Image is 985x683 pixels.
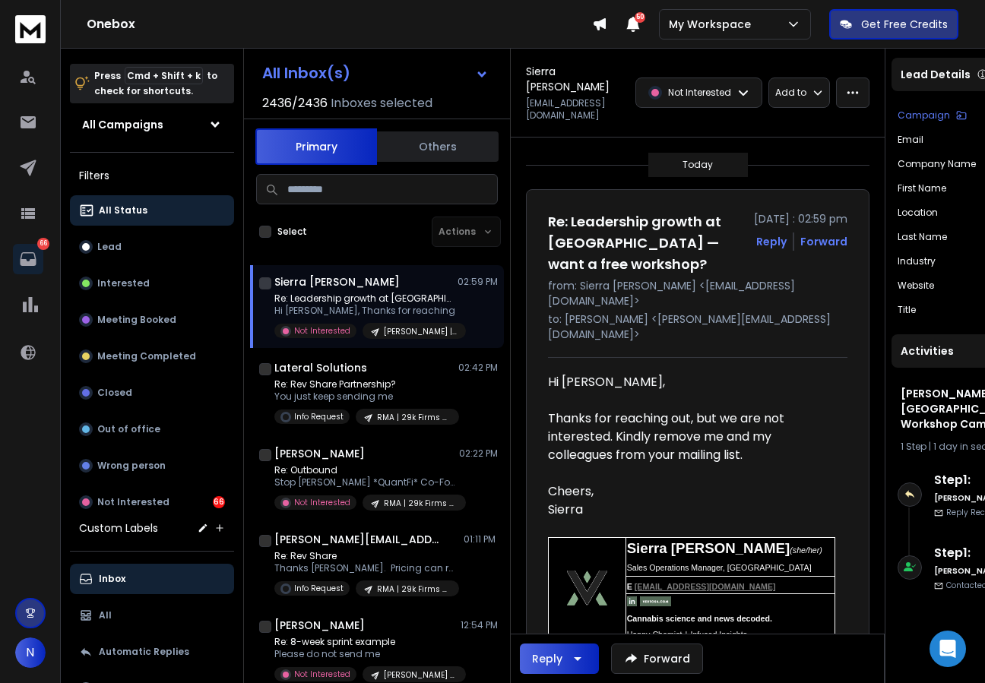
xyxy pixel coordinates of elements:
p: Out of office [97,423,160,435]
p: [EMAIL_ADDRESS][DOMAIN_NAME] [526,97,626,122]
p: Meeting Booked [97,314,176,326]
h1: Re: Leadership growth at [GEOGRAPHIC_DATA] — want a free workshop? [548,211,745,275]
p: from: Sierra [PERSON_NAME] <[EMAIL_ADDRESS][DOMAIN_NAME]> [548,278,847,308]
p: Wrong person [97,460,166,472]
button: All [70,600,234,631]
p: Not Interested [294,669,350,680]
button: Primary [255,128,377,165]
span: Sales Operations Manager, [GEOGRAPHIC_DATA] [627,563,812,572]
p: Hi [PERSON_NAME], Thanks for reaching [274,305,457,317]
img: Npyw4zSVLHCppPcJgUblNlZUuVK37NZqX1se6zxM6sCuSqnNSHrDxK-q4GWdY57tto8vlT2fIDYbqVMQG4a9iFaqEUlCZCsVm... [567,571,607,606]
p: Re: Rev Share [274,550,457,562]
h3: Filters [70,165,234,186]
span: Happy Chemist [627,630,683,639]
p: All [99,609,112,621]
button: All Inbox(s) [250,58,501,88]
h1: Lateral Solutions [274,360,367,375]
div: Hi [PERSON_NAME], [548,373,835,391]
div: Reply [532,651,562,666]
p: Please do not send me [274,648,457,660]
p: Get Free Credits [861,17,948,32]
font: E [627,582,632,591]
div: Cheers, [548,482,835,501]
h3: Inboxes selected [331,94,432,112]
p: Re: Leadership growth at [GEOGRAPHIC_DATA] [274,292,457,305]
p: Not Interested [97,496,169,508]
p: Re: Rev Share Partnership? [274,378,457,391]
p: Campaign [898,109,950,122]
div: Thanks for reaching out, but we are not interested. Kindly remove me and my colleagues from your ... [548,409,835,464]
p: location [898,207,938,219]
p: 66 [37,238,49,250]
p: 12:54 PM [461,619,498,631]
p: Company Name [898,158,976,170]
button: Wrong person [70,451,234,481]
h1: [PERSON_NAME][EMAIL_ADDRESS][DOMAIN_NAME] [274,532,442,547]
h1: Sierra [PERSON_NAME] [526,64,626,94]
p: My Workspace [669,17,757,32]
button: Interested [70,268,234,299]
img: logo [15,15,46,43]
p: First Name [898,182,946,194]
p: Automatic Replies [99,646,189,658]
img: 7SFUU-Zsu5CSrftB8FSc2-ZAlm5YF5DXWOjFcBAZLTyzwFz9AhdcDbmbWxstcBHx4CQ3Bkf4Bvxhckn1tKHmXfB3gTMYZminx... [640,596,671,606]
p: Not Interested [294,497,350,508]
button: All Status [70,195,234,226]
p: [DATE] : 02:59 pm [754,211,847,226]
button: N [15,637,46,668]
button: Closed [70,378,234,408]
span: (she/her) [790,545,822,555]
p: Interested [97,277,150,289]
button: Lead [70,232,234,262]
button: Meeting Completed [70,341,234,372]
p: Last Name [898,231,947,243]
button: All Campaigns [70,109,234,140]
button: Out of office [70,414,234,444]
div: Open Intercom Messenger [930,631,966,667]
a: Happy Chemist [627,625,683,642]
span: 2436 / 2436 [262,94,328,112]
p: Today [683,159,713,171]
div: Sierra [548,501,835,519]
button: Reply [520,643,599,674]
h1: [PERSON_NAME] [274,446,365,461]
p: Add to [775,87,806,99]
p: 01:11 PM [464,533,498,545]
p: industry [898,255,936,267]
p: Meeting Completed [97,350,196,362]
p: All Status [99,204,147,217]
p: You just keep sending me [274,391,457,403]
button: Get Free Credits [829,9,958,40]
h3: Custom Labels [79,520,158,536]
button: Inbox [70,564,234,594]
p: 02:42 PM [458,362,498,374]
span: | [686,630,688,639]
p: Inbox [99,573,125,585]
p: Not Interested [294,325,350,337]
h1: Sierra [PERSON_NAME] [274,274,400,289]
img: i_kTunPcJkw0KuS9b2cIQXGJjZwZEJXz5QSVdIkTcPBpj3NVm4tXDrVGyHxs9O3Lp1NbH9P0FWVN9ArXOn8GiFBAWKSnd624x... [627,596,637,606]
p: Email [898,134,923,146]
div: 66 [213,496,225,508]
p: Lead Details [901,67,971,82]
p: Closed [97,387,132,399]
p: [PERSON_NAME] | [GEOGRAPHIC_DATA]-Spain Workshop Campaign 16.5k [384,326,457,337]
span: 50 [635,12,645,23]
p: Thanks [PERSON_NAME]. Pricing can range depending [274,562,457,574]
h1: All Campaigns [82,117,163,132]
a: Infused Insights [690,625,747,642]
p: Lead [97,241,122,253]
a: [EMAIL_ADDRESS][DOMAIN_NAME] [635,582,776,591]
div: Forward [800,234,847,249]
span: Cmd + Shift + k [125,67,203,84]
button: Others [377,130,499,163]
p: 02:59 PM [458,276,498,288]
p: Re: 8-week sprint example [274,636,457,648]
span: Infused Insights [690,630,747,639]
button: Campaign [898,109,967,122]
p: Press to check for shortcuts. [94,68,217,99]
p: 02:22 PM [459,447,498,460]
